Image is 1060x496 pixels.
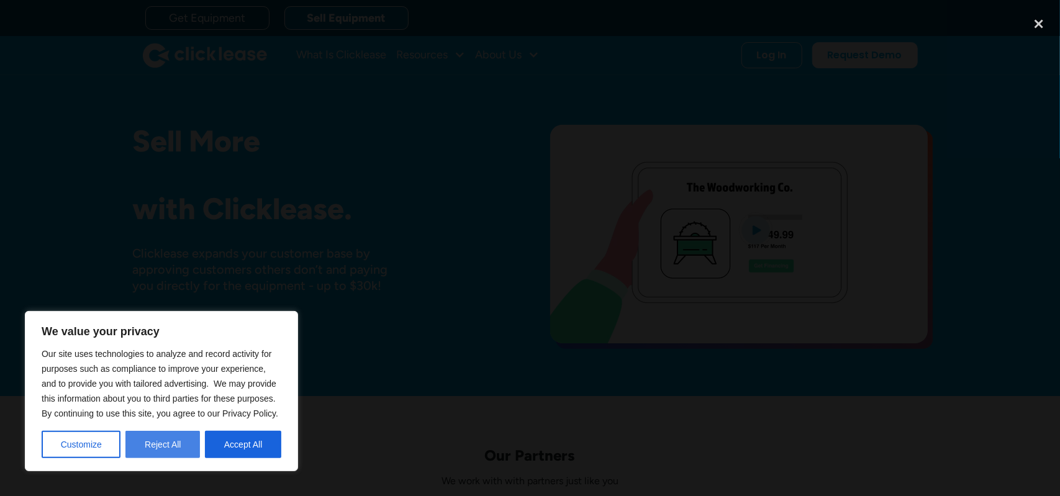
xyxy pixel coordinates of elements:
[205,431,281,458] button: Accept All
[42,349,278,418] span: Our site uses technologies to analyze and record activity for purposes such as compliance to impr...
[42,431,120,458] button: Customize
[1018,10,1060,37] div: close lightbox
[125,431,200,458] button: Reject All
[42,324,281,339] p: We value your privacy
[238,84,822,412] iframe: Wistia, Inc. embed
[25,311,298,471] div: We value your privacy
